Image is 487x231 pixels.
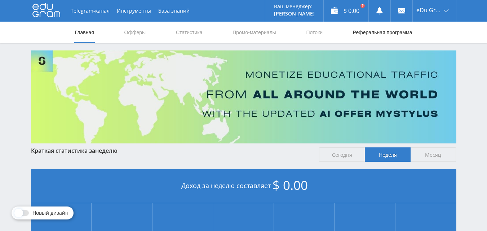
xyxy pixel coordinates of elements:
a: Главная [74,22,95,43]
span: неделю [95,147,118,155]
div: Краткая статистика за [31,147,312,154]
span: Сегодня [319,147,365,162]
a: Офферы [124,22,147,43]
a: Реферальная программа [352,22,413,43]
a: Промо-материалы [232,22,276,43]
span: Неделя [365,147,411,162]
p: [PERSON_NAME] [274,11,315,17]
a: Потоки [305,22,323,43]
span: $ 0.00 [273,177,308,194]
span: Новый дизайн [32,210,68,216]
span: eDu Group [416,7,442,13]
a: Статистика [175,22,203,43]
div: Доход за неделю составляет [31,169,456,203]
span: Месяц [411,147,456,162]
p: Ваш менеджер: [274,4,315,9]
img: Banner [31,50,456,143]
